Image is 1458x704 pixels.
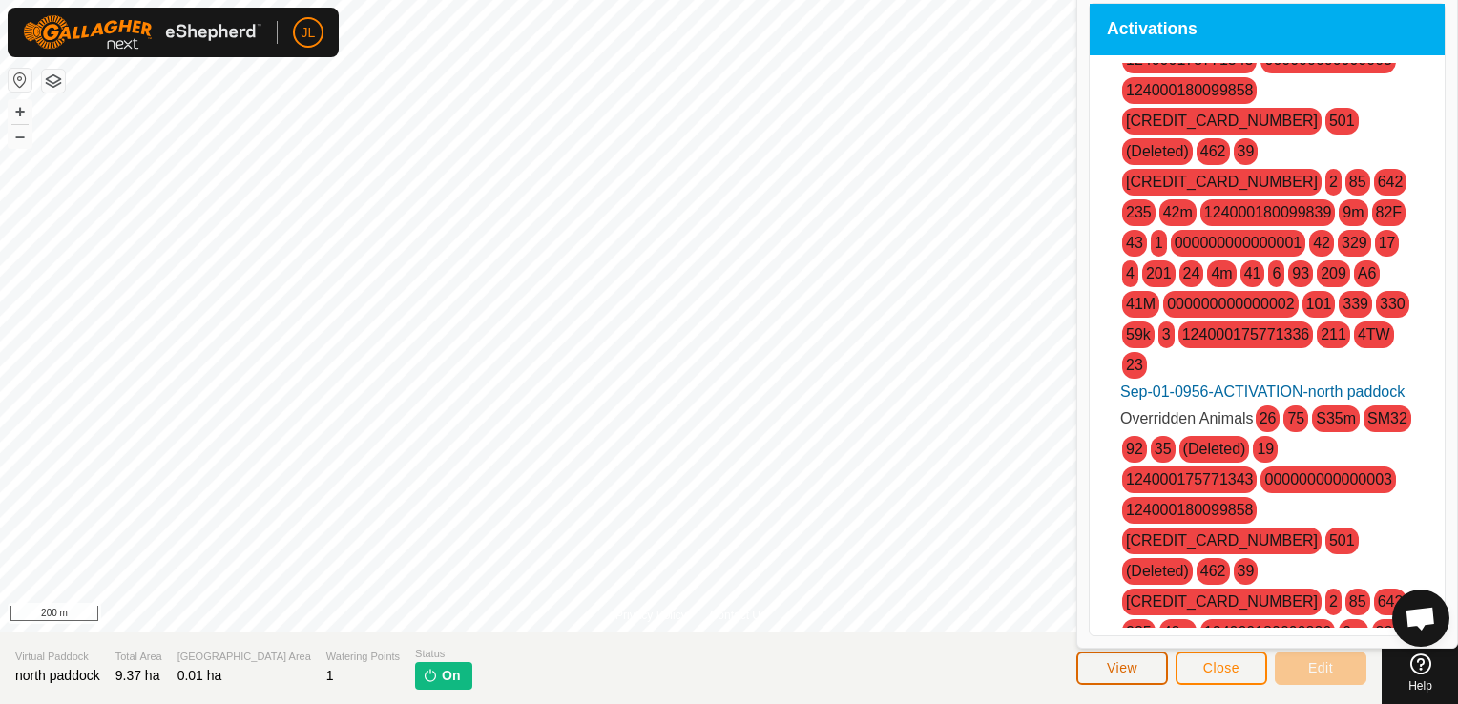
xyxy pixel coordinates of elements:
a: 9m [1343,204,1364,220]
button: Reset Map [9,69,31,92]
a: Privacy Policy [615,607,687,624]
button: View [1076,652,1168,685]
a: 19 [1257,441,1274,457]
div: Open chat [1392,590,1449,647]
a: 82F [1376,624,1403,640]
a: 000000000000001 [1175,235,1302,251]
img: turn-on [423,668,438,683]
a: 1 [1155,235,1163,251]
a: 211 [1321,326,1346,342]
a: 642 [1378,174,1404,190]
a: 39 [1238,143,1255,159]
span: Close [1203,660,1239,675]
a: Help [1383,646,1458,699]
a: 000000000000003 [1264,471,1391,487]
span: On [442,666,460,686]
a: 501 [1329,113,1355,129]
span: north paddock [15,668,100,683]
a: 2 [1329,174,1338,190]
a: 124000180099858 [1126,502,1253,518]
span: [GEOGRAPHIC_DATA] Area [177,649,311,665]
a: [CREDIT_CARD_NUMBER] [1126,532,1318,549]
a: 9m [1343,624,1364,640]
a: 124000180099839 [1204,624,1331,640]
a: 43 [1126,235,1143,251]
a: 42m [1163,204,1193,220]
span: Edit [1308,660,1333,675]
a: 209 [1321,265,1346,281]
a: S35m [1316,410,1356,426]
span: 0.01 ha [177,668,222,683]
span: 9.37 ha [115,668,160,683]
span: Virtual Paddock [15,649,100,665]
a: Contact Us [710,607,766,624]
span: JL [302,23,316,43]
a: 26 [1260,410,1277,426]
a: 235 [1126,624,1152,640]
button: + [9,100,31,123]
a: [CREDIT_CARD_NUMBER] [1126,113,1318,129]
a: 85 [1349,174,1366,190]
a: 235 [1126,204,1152,220]
a: Sep-01-0956-ACTIVATION-north paddock [1120,383,1405,400]
a: 35 [1155,441,1172,457]
a: [CREDIT_CARD_NUMBER] [1126,174,1318,190]
a: 59k [1126,326,1151,342]
img: Gallagher Logo [23,15,261,50]
span: (Deleted) [1122,558,1193,585]
a: 85 [1349,593,1366,610]
a: 42m [1163,624,1193,640]
a: [CREDIT_CARD_NUMBER] [1126,593,1318,610]
button: Map Layers [42,70,65,93]
span: (Deleted) [1122,138,1193,165]
a: 124000175771343 [1126,471,1253,487]
span: Watering Points [326,649,400,665]
a: 24 [1183,265,1200,281]
button: Edit [1275,652,1366,685]
span: Overridden Animals [1120,410,1254,426]
a: 000000000000002 [1167,296,1294,312]
a: 339 [1343,296,1368,312]
a: 124000180099839 [1204,204,1331,220]
span: Status [415,646,471,662]
button: – [9,125,31,148]
a: 23 [1126,357,1143,373]
button: Close [1176,652,1267,685]
a: 82F [1376,204,1403,220]
a: 462 [1200,143,1226,159]
a: 41M [1126,296,1156,312]
a: 42 [1313,235,1330,251]
a: 92 [1126,441,1143,457]
a: 330 [1380,296,1406,312]
a: 93 [1292,265,1309,281]
a: 201 [1146,265,1172,281]
a: 462 [1200,563,1226,579]
a: 642 [1378,593,1404,610]
a: 39 [1238,563,1255,579]
a: 4TW [1358,326,1390,342]
a: 000000000000003 [1264,52,1391,68]
a: 329 [1342,235,1367,251]
span: 1 [326,668,334,683]
span: View [1107,660,1137,675]
a: 41 [1244,265,1261,281]
span: Help [1408,680,1432,692]
a: SM32 [1367,410,1407,426]
a: 124000180099858 [1126,82,1253,98]
span: (Deleted) [1179,436,1250,463]
a: 124000175771343 [1126,52,1253,68]
span: Total Area [115,649,162,665]
a: 75 [1287,410,1304,426]
a: 4 [1126,265,1135,281]
a: 101 [1306,296,1332,312]
span: Activations [1107,21,1198,38]
a: 501 [1329,532,1355,549]
a: 17 [1379,235,1396,251]
a: 124000175771336 [1182,326,1309,342]
a: 4m [1211,265,1232,281]
a: A6 [1358,265,1377,281]
a: 6 [1272,265,1281,281]
a: 3 [1162,326,1171,342]
a: 2 [1329,593,1338,610]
